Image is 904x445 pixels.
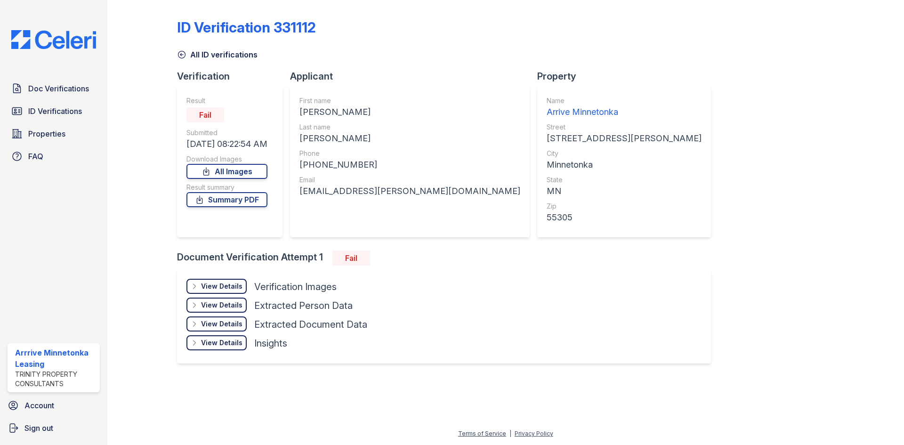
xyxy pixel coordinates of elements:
[547,202,702,211] div: Zip
[4,419,104,437] a: Sign out
[177,49,258,60] a: All ID verifications
[332,251,370,266] div: Fail
[547,211,702,224] div: 55305
[186,96,267,105] div: Result
[4,396,104,415] a: Account
[254,318,367,331] div: Extracted Document Data
[186,128,267,138] div: Submitted
[186,183,267,192] div: Result summary
[15,347,96,370] div: Arrrive Minnetonka Leasing
[15,370,96,388] div: Trinity Property Consultants
[547,96,702,119] a: Name Arrive Minnetonka
[299,158,520,171] div: [PHONE_NUMBER]
[254,299,353,312] div: Extracted Person Data
[201,338,242,348] div: View Details
[299,175,520,185] div: Email
[177,251,718,266] div: Document Verification Attempt 1
[28,105,82,117] span: ID Verifications
[201,319,242,329] div: View Details
[547,96,702,105] div: Name
[254,280,337,293] div: Verification Images
[28,151,43,162] span: FAQ
[299,185,520,198] div: [EMAIL_ADDRESS][PERSON_NAME][DOMAIN_NAME]
[4,30,104,49] img: CE_Logo_Blue-a8612792a0a2168367f1c8372b55b34899dd931a85d93a1a3d3e32e68fde9ad4.png
[186,138,267,151] div: [DATE] 08:22:54 AM
[254,337,287,350] div: Insights
[8,124,100,143] a: Properties
[299,122,520,132] div: Last name
[8,79,100,98] a: Doc Verifications
[547,132,702,145] div: [STREET_ADDRESS][PERSON_NAME]
[186,164,267,179] a: All Images
[299,132,520,145] div: [PERSON_NAME]
[537,70,718,83] div: Property
[290,70,537,83] div: Applicant
[201,300,242,310] div: View Details
[547,122,702,132] div: Street
[547,105,702,119] div: Arrive Minnetonka
[299,105,520,119] div: [PERSON_NAME]
[547,149,702,158] div: City
[515,430,553,437] a: Privacy Policy
[8,102,100,121] a: ID Verifications
[299,96,520,105] div: First name
[177,19,316,36] div: ID Verification 331112
[547,175,702,185] div: State
[177,70,290,83] div: Verification
[547,158,702,171] div: Minnetonka
[24,422,53,434] span: Sign out
[186,107,224,122] div: Fail
[8,147,100,166] a: FAQ
[28,128,65,139] span: Properties
[186,192,267,207] a: Summary PDF
[186,154,267,164] div: Download Images
[24,400,54,411] span: Account
[458,430,506,437] a: Terms of Service
[28,83,89,94] span: Doc Verifications
[299,149,520,158] div: Phone
[509,430,511,437] div: |
[547,185,702,198] div: MN
[201,282,242,291] div: View Details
